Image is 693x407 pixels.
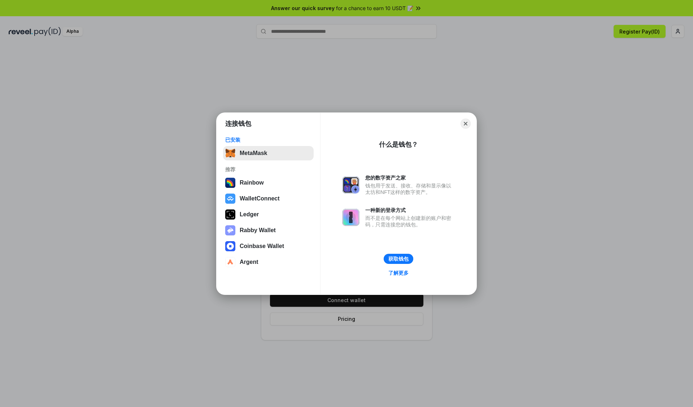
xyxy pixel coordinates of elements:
[461,119,471,129] button: Close
[240,259,258,265] div: Argent
[223,176,314,190] button: Rainbow
[225,166,311,173] div: 推荐
[223,255,314,269] button: Argent
[342,209,359,226] img: svg+xml,%3Csvg%20xmlns%3D%22http%3A%2F%2Fwww.w3.org%2F2000%2Fsvg%22%20fill%3D%22none%22%20viewBox...
[223,223,314,238] button: Rabby Wallet
[223,146,314,160] button: MetaMask
[240,180,264,186] div: Rainbow
[240,243,284,249] div: Coinbase Wallet
[225,137,311,143] div: 已安装
[223,239,314,253] button: Coinbase Wallet
[365,215,455,228] div: 而不是在每个网站上创建新的账户和密码，只需连接您的钱包。
[365,207,455,213] div: 一种新的登录方式
[225,241,235,251] img: svg+xml,%3Csvg%20width%3D%2228%22%20height%3D%2228%22%20viewBox%3D%220%200%2028%2028%22%20fill%3D...
[225,178,235,188] img: svg+xml,%3Csvg%20width%3D%22120%22%20height%3D%22120%22%20viewBox%3D%220%200%20120%20120%22%20fil...
[225,209,235,220] img: svg+xml,%3Csvg%20xmlns%3D%22http%3A%2F%2Fwww.w3.org%2F2000%2Fsvg%22%20width%3D%2228%22%20height%3...
[365,174,455,181] div: 您的数字资产之家
[384,268,413,278] a: 了解更多
[379,140,418,149] div: 什么是钱包？
[225,148,235,158] img: svg+xml,%3Csvg%20fill%3D%22none%22%20height%3D%2233%22%20viewBox%3D%220%200%2035%2033%22%20width%...
[225,119,251,128] h1: 连接钱包
[225,225,235,235] img: svg+xml,%3Csvg%20xmlns%3D%22http%3A%2F%2Fwww.w3.org%2F2000%2Fsvg%22%20fill%3D%22none%22%20viewBox...
[240,211,259,218] div: Ledger
[225,194,235,204] img: svg+xml,%3Csvg%20width%3D%2228%22%20height%3D%2228%22%20viewBox%3D%220%200%2028%2028%22%20fill%3D...
[240,150,267,156] div: MetaMask
[223,207,314,222] button: Ledger
[342,176,359,194] img: svg+xml,%3Csvg%20xmlns%3D%22http%3A%2F%2Fwww.w3.org%2F2000%2Fsvg%22%20fill%3D%22none%22%20viewBox...
[365,182,455,195] div: 钱包用于发送、接收、存储和显示像以太坊和NFT这样的数字资产。
[384,254,413,264] button: 获取钱包
[223,191,314,206] button: WalletConnect
[388,270,409,276] div: 了解更多
[240,227,276,234] div: Rabby Wallet
[388,256,409,262] div: 获取钱包
[225,257,235,267] img: svg+xml,%3Csvg%20width%3D%2228%22%20height%3D%2228%22%20viewBox%3D%220%200%2028%2028%22%20fill%3D...
[240,195,280,202] div: WalletConnect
